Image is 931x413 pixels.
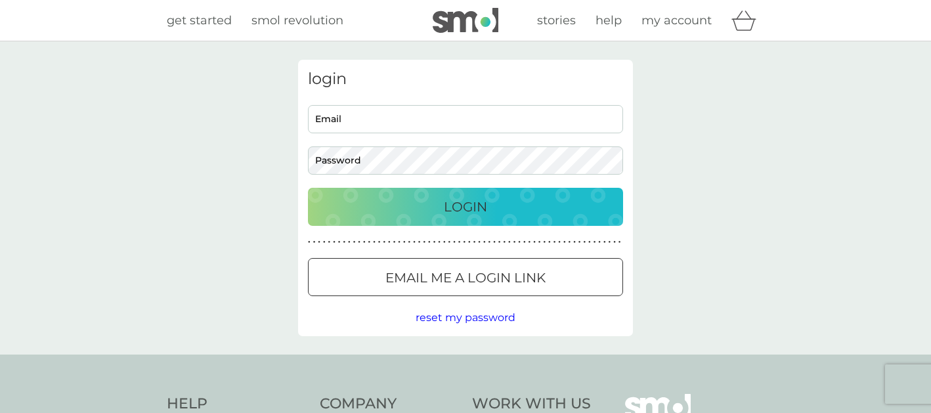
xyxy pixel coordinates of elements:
[368,239,371,246] p: ●
[338,239,341,246] p: ●
[333,239,336,246] p: ●
[569,239,571,246] p: ●
[313,239,316,246] p: ●
[413,239,416,246] p: ●
[167,11,232,30] a: get started
[473,239,476,246] p: ●
[438,239,441,246] p: ●
[478,239,481,246] p: ●
[595,11,622,30] a: help
[538,239,541,246] p: ●
[433,239,436,246] p: ●
[483,239,486,246] p: ●
[403,239,406,246] p: ●
[493,239,496,246] p: ●
[416,309,515,326] button: reset my password
[468,239,471,246] p: ●
[498,239,501,246] p: ●
[583,239,586,246] p: ●
[598,239,601,246] p: ●
[353,239,356,246] p: ●
[408,239,411,246] p: ●
[537,11,576,30] a: stories
[573,239,576,246] p: ●
[348,239,351,246] p: ●
[385,267,546,288] p: Email me a login link
[553,239,556,246] p: ●
[383,239,385,246] p: ●
[613,239,616,246] p: ●
[398,239,401,246] p: ●
[453,239,456,246] p: ●
[513,239,516,246] p: ●
[563,239,566,246] p: ●
[537,13,576,28] span: stories
[533,239,536,246] p: ●
[543,239,546,246] p: ●
[328,239,331,246] p: ●
[433,8,498,33] img: smol
[594,239,596,246] p: ●
[416,311,515,324] span: reset my password
[503,239,506,246] p: ●
[423,239,425,246] p: ●
[548,239,551,246] p: ●
[343,239,345,246] p: ●
[308,188,623,226] button: Login
[308,70,623,89] h3: login
[463,239,465,246] p: ●
[428,239,431,246] p: ●
[578,239,581,246] p: ●
[458,239,461,246] p: ●
[167,13,232,28] span: get started
[318,239,320,246] p: ●
[444,196,487,217] p: Login
[443,239,446,246] p: ●
[595,13,622,28] span: help
[588,239,591,246] p: ●
[518,239,521,246] p: ●
[251,11,343,30] a: smol revolution
[388,239,391,246] p: ●
[378,239,381,246] p: ●
[251,13,343,28] span: smol revolution
[448,239,451,246] p: ●
[618,239,621,246] p: ●
[308,239,311,246] p: ●
[641,13,712,28] span: my account
[358,239,360,246] p: ●
[731,7,764,33] div: basket
[418,239,421,246] p: ●
[393,239,396,246] p: ●
[373,239,376,246] p: ●
[609,239,611,246] p: ●
[641,11,712,30] a: my account
[523,239,526,246] p: ●
[558,239,561,246] p: ●
[508,239,511,246] p: ●
[308,258,623,296] button: Email me a login link
[529,239,531,246] p: ●
[323,239,326,246] p: ●
[363,239,366,246] p: ●
[488,239,491,246] p: ●
[603,239,606,246] p: ●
